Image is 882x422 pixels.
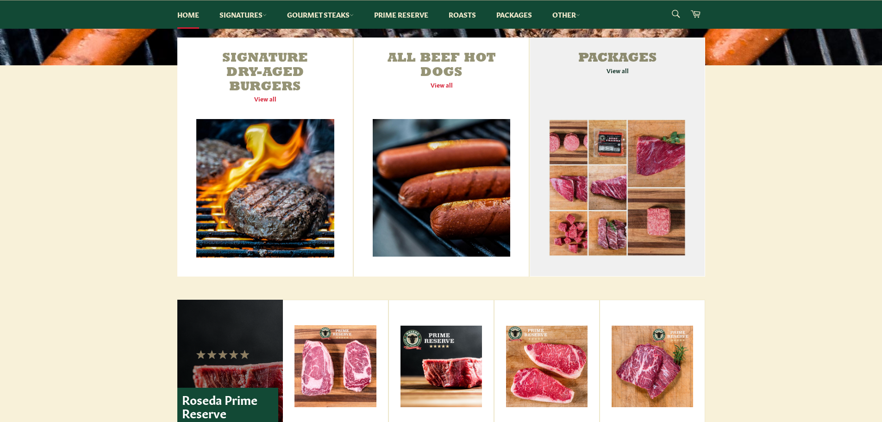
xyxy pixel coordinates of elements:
a: Packages [487,0,541,29]
a: Home [168,0,208,29]
img: Prime Reserve Flat Iron Steak [612,326,693,407]
img: Prime Reserve Filet Mignon [400,326,482,407]
a: Gourmet Steaks [278,0,363,29]
a: Signatures [210,0,276,29]
a: Other [543,0,589,29]
img: Prime Reserve New York Strip [506,326,588,407]
a: Packages View all Packages [530,38,705,277]
a: Prime Reserve [365,0,438,29]
a: Roasts [439,0,485,29]
a: Signature Dry-Aged Burgers View all Signature Dry-Aged Burgers [177,38,353,277]
a: All Beef Hot Dogs View all All Beef Hot Dogs [354,38,529,277]
img: Prime Reserve Boneless Ribeye (Delmonico) [294,325,376,407]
